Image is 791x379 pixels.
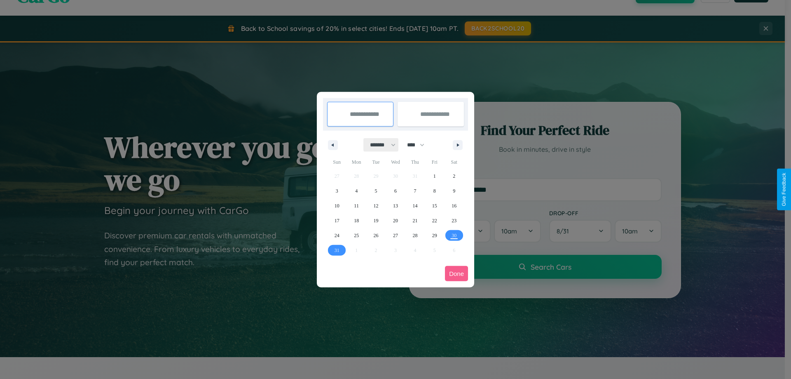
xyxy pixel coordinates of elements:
[452,213,456,228] span: 23
[432,213,437,228] span: 22
[386,213,405,228] button: 20
[453,169,455,184] span: 2
[405,228,425,243] button: 28
[386,198,405,213] button: 13
[335,228,339,243] span: 24
[453,184,455,198] span: 9
[327,243,346,258] button: 31
[354,198,359,213] span: 11
[366,213,386,228] button: 19
[336,184,338,198] span: 3
[445,266,468,281] button: Done
[346,213,366,228] button: 18
[425,198,444,213] button: 15
[335,213,339,228] span: 17
[445,213,464,228] button: 23
[346,184,366,198] button: 4
[393,213,398,228] span: 20
[452,228,456,243] span: 30
[374,198,379,213] span: 12
[335,198,339,213] span: 10
[374,228,379,243] span: 26
[433,169,436,184] span: 1
[375,184,377,198] span: 5
[386,228,405,243] button: 27
[393,228,398,243] span: 27
[366,198,386,213] button: 12
[354,228,359,243] span: 25
[445,155,464,169] span: Sat
[346,155,366,169] span: Mon
[445,184,464,198] button: 9
[346,228,366,243] button: 25
[327,198,346,213] button: 10
[425,169,444,184] button: 1
[405,184,425,198] button: 7
[432,198,437,213] span: 15
[394,184,397,198] span: 6
[412,228,417,243] span: 28
[327,184,346,198] button: 3
[405,198,425,213] button: 14
[445,169,464,184] button: 2
[412,213,417,228] span: 21
[445,228,464,243] button: 30
[366,228,386,243] button: 26
[425,213,444,228] button: 22
[414,184,416,198] span: 7
[386,184,405,198] button: 6
[781,173,787,206] div: Give Feedback
[412,198,417,213] span: 14
[452,198,456,213] span: 16
[346,198,366,213] button: 11
[405,213,425,228] button: 21
[366,155,386,169] span: Tue
[335,243,339,258] span: 31
[354,213,359,228] span: 18
[425,155,444,169] span: Fri
[355,184,358,198] span: 4
[425,184,444,198] button: 8
[433,184,436,198] span: 8
[327,228,346,243] button: 24
[405,155,425,169] span: Thu
[432,228,437,243] span: 29
[374,213,379,228] span: 19
[366,184,386,198] button: 5
[425,228,444,243] button: 29
[393,198,398,213] span: 13
[327,155,346,169] span: Sun
[327,213,346,228] button: 17
[386,155,405,169] span: Wed
[445,198,464,213] button: 16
